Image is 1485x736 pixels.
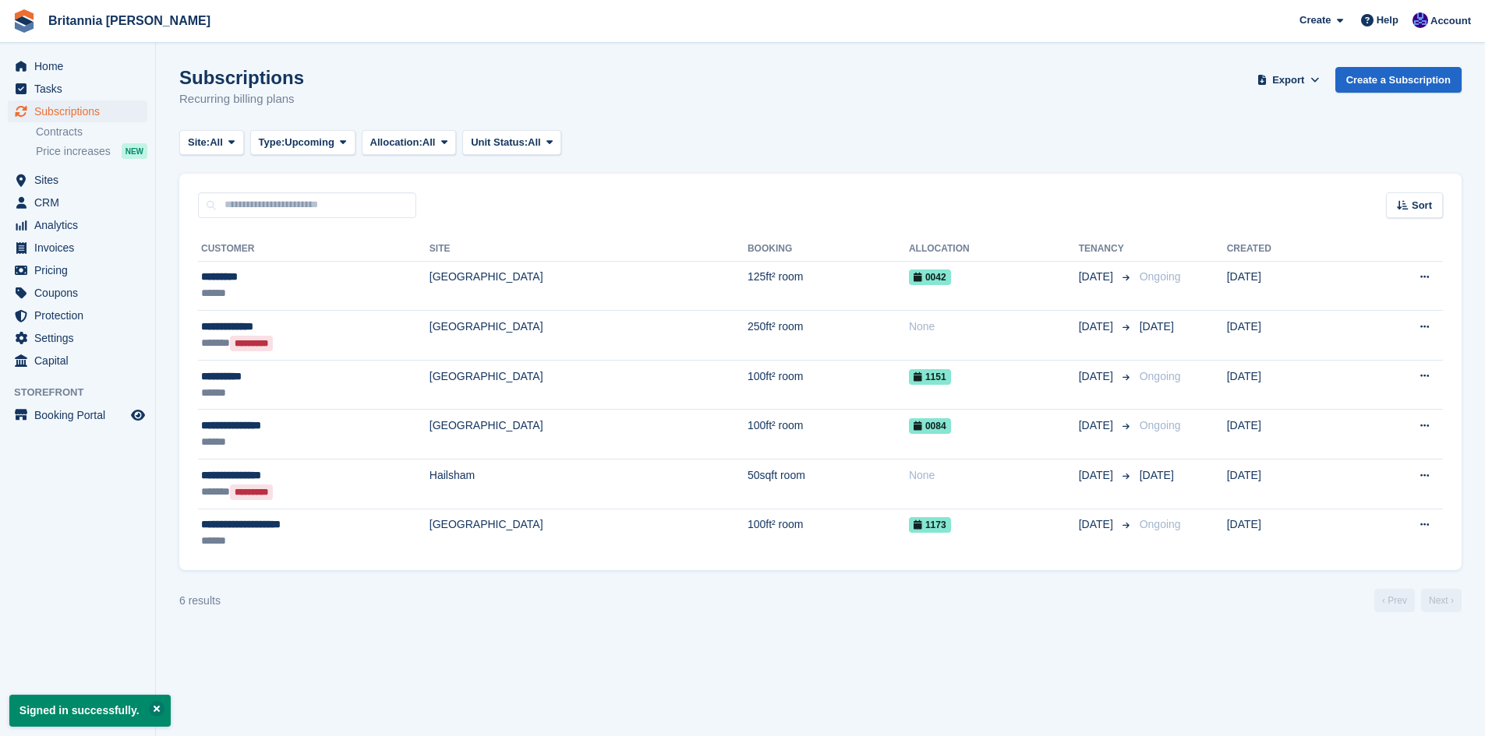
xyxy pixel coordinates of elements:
button: Export [1254,67,1323,93]
span: Coupons [34,282,128,304]
a: menu [8,192,147,213]
span: Sort [1412,198,1432,213]
th: Created [1227,237,1352,262]
span: [DATE] [1079,516,1116,533]
a: Next [1421,589,1462,612]
td: [GEOGRAPHIC_DATA] [430,261,748,311]
td: 50sqft room [748,460,909,509]
a: Contracts [36,125,147,139]
a: menu [8,327,147,349]
span: Ongoing [1140,370,1181,382]
a: Britannia [PERSON_NAME] [42,8,217,33]
div: None [909,467,1079,484]
a: Previous [1374,589,1415,612]
span: Home [34,55,128,77]
span: Ongoing [1140,419,1181,431]
img: Simon Clark [1413,12,1428,28]
a: menu [8,259,147,281]
a: menu [8,55,147,77]
td: 100ft² room [748,360,909,410]
td: Hailsham [430,460,748,509]
td: 100ft² room [748,509,909,558]
td: [GEOGRAPHIC_DATA] [430,509,748,558]
th: Site [430,237,748,262]
button: Site: All [179,130,244,156]
a: menu [8,214,147,236]
span: [DATE] [1079,368,1116,385]
span: All [423,135,436,150]
span: Tasks [34,78,128,100]
span: Protection [34,305,128,326]
span: [DATE] [1079,319,1116,335]
td: 100ft² room [748,410,909,460]
div: None [909,319,1079,335]
a: menu [8,350,147,372]
span: [DATE] [1079,269,1116,285]
td: [DATE] [1227,311,1352,361]
img: stora-icon-8386f47178a22dfd0bd8f6a31ec36ba5ce8667c1dd55bd0f319d3a0aa187defe.svg [12,9,36,33]
td: [DATE] [1227,460,1352,509]
span: Analytics [34,214,128,236]
span: Site: [188,135,210,150]
span: Sites [34,169,128,191]
span: All [210,135,223,150]
span: [DATE] [1140,469,1174,481]
span: 0084 [909,418,951,434]
td: [DATE] [1227,360,1352,410]
a: menu [8,404,147,426]
a: Create a Subscription [1335,67,1462,93]
h1: Subscriptions [179,67,304,88]
a: Price increases NEW [36,143,147,160]
span: Create [1299,12,1331,28]
span: Account [1430,13,1471,29]
span: Ongoing [1140,270,1181,283]
span: [DATE] [1140,320,1174,333]
a: menu [8,282,147,304]
a: menu [8,100,147,122]
span: Subscriptions [34,100,128,122]
nav: Page [1371,589,1465,612]
a: menu [8,305,147,326]
span: Pricing [34,259,128,281]
span: Upcoming [285,135,334,150]
td: [GEOGRAPHIC_DATA] [430,360,748,410]
span: [DATE] [1079,417,1116,434]
a: menu [8,237,147,259]
a: menu [8,78,147,100]
button: Allocation: All [362,130,457,156]
div: 6 results [179,593,221,609]
span: Help [1377,12,1398,28]
span: Capital [34,350,128,372]
span: 1173 [909,517,951,533]
span: Export [1272,72,1304,88]
td: [DATE] [1227,261,1352,311]
span: Booking Portal [34,404,128,426]
th: Allocation [909,237,1079,262]
td: [DATE] [1227,509,1352,558]
th: Tenancy [1079,237,1133,262]
td: 250ft² room [748,311,909,361]
span: Storefront [14,385,155,400]
span: Invoices [34,237,128,259]
button: Type: Upcoming [250,130,355,156]
p: Recurring billing plans [179,90,304,108]
span: Ongoing [1140,518,1181,530]
span: [DATE] [1079,467,1116,484]
p: Signed in successfully. [9,695,171,727]
span: Price increases [36,144,111,159]
span: Settings [34,327,128,349]
span: 0042 [909,269,951,285]
td: [DATE] [1227,410,1352,460]
span: Type: [259,135,285,150]
td: 125ft² room [748,261,909,311]
button: Unit Status: All [462,130,561,156]
a: Preview store [129,406,147,424]
td: [GEOGRAPHIC_DATA] [430,311,748,361]
a: menu [8,169,147,191]
div: NEW [122,143,147,159]
th: Booking [748,237,909,262]
span: CRM [34,192,128,213]
span: Unit Status: [471,135,528,150]
span: Allocation: [370,135,423,150]
th: Customer [198,237,430,262]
